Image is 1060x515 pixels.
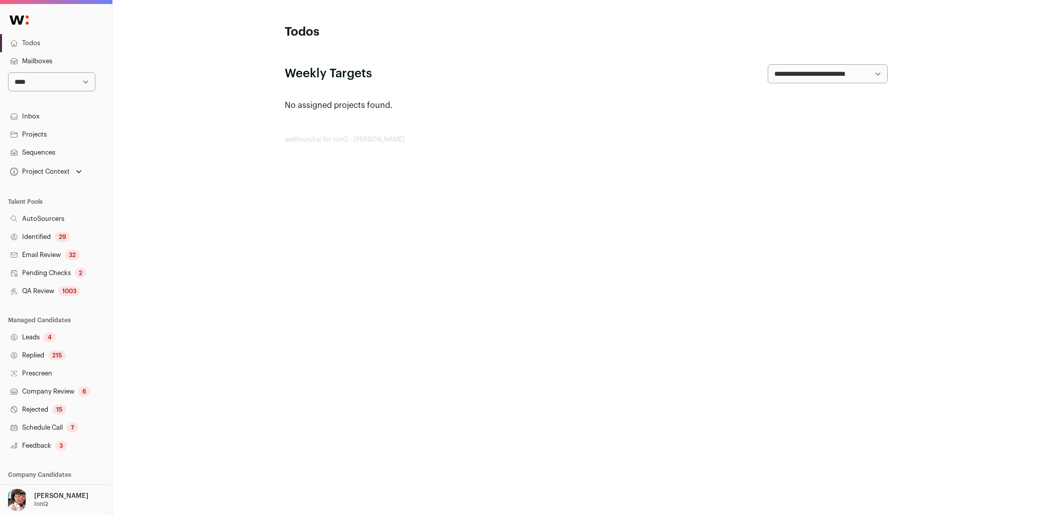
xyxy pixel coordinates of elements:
[48,350,66,360] div: 215
[4,10,34,30] img: Wellfound
[6,489,28,511] img: 14759586-medium_jpg
[8,165,84,179] button: Open dropdown
[34,492,88,500] p: [PERSON_NAME]
[8,168,70,176] div: Project Context
[75,268,86,278] div: 2
[58,286,80,296] div: 1003
[285,66,373,82] h2: Weekly Targets
[52,405,66,415] div: 15
[65,250,80,260] div: 32
[55,441,67,451] div: 3
[34,500,48,508] p: IonQ
[55,232,70,242] div: 29
[67,423,78,433] div: 7
[78,387,90,397] div: 6
[44,332,56,342] div: 4
[4,489,90,511] button: Open dropdown
[285,136,888,144] footer: wellfound:ai for IonQ - [PERSON_NAME]
[285,99,888,111] p: No assigned projects found.
[285,24,486,40] h1: Todos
